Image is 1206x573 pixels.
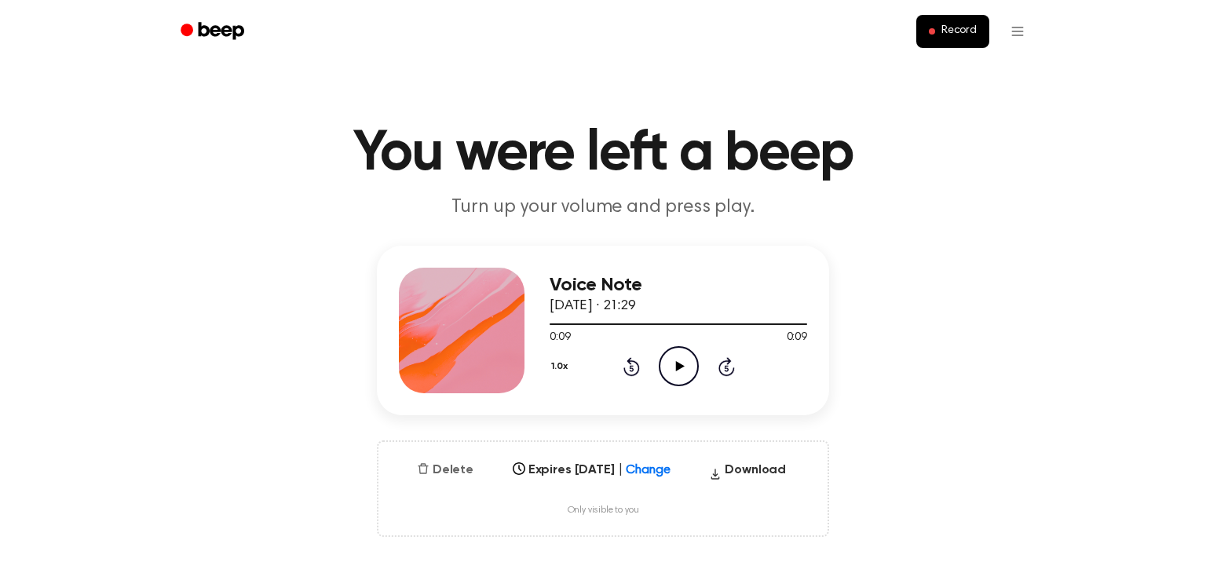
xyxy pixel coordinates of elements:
[170,16,258,47] a: Beep
[787,330,807,346] span: 0:09
[550,299,636,313] span: [DATE] · 21:29
[916,15,989,48] button: Record
[301,195,904,221] p: Turn up your volume and press play.
[703,461,792,486] button: Download
[550,275,807,296] h3: Voice Note
[941,24,977,38] span: Record
[550,353,573,380] button: 1.0x
[550,330,570,346] span: 0:09
[999,13,1036,50] button: Open menu
[201,126,1005,182] h1: You were left a beep
[411,461,480,480] button: Delete
[568,505,639,516] span: Only visible to you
